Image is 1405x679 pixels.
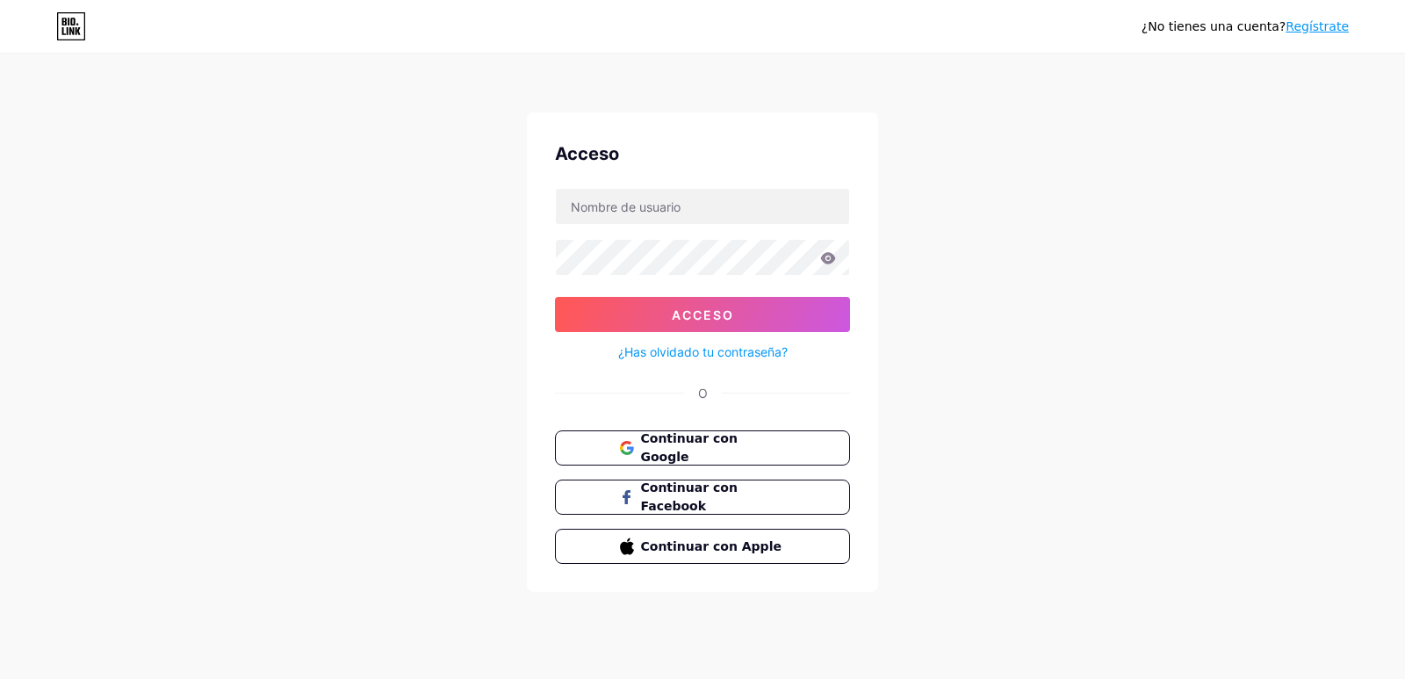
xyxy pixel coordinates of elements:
[1142,19,1286,33] font: ¿No tienes una cuenta?
[641,539,782,553] font: Continuar con Apple
[641,431,738,464] font: Continuar con Google
[698,386,708,401] font: O
[556,189,849,224] input: Nombre de usuario
[618,343,788,361] a: ¿Has olvidado tu contraseña?
[672,307,734,322] font: Acceso
[555,480,850,515] button: Continuar con Facebook
[555,297,850,332] button: Acceso
[641,480,738,513] font: Continuar con Facebook
[555,430,850,466] button: Continuar con Google
[555,143,619,164] font: Acceso
[1286,19,1349,33] a: Regístrate
[618,344,788,359] font: ¿Has olvidado tu contraseña?
[555,529,850,564] button: Continuar con Apple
